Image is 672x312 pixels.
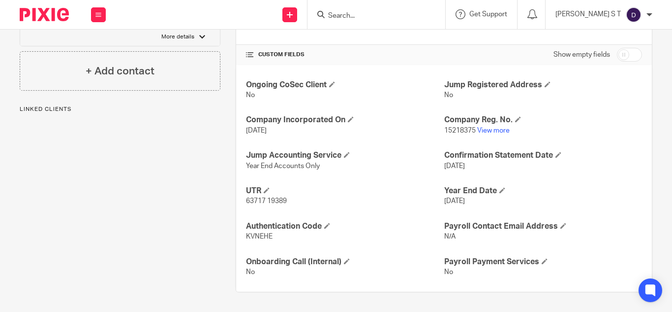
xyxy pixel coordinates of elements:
span: [DATE] [444,198,465,205]
h4: Confirmation Statement Date [444,150,642,161]
h4: Company Incorporated On [246,115,444,125]
span: No [444,269,453,276]
h4: + Add contact [86,64,154,79]
img: svg%3E [626,7,641,23]
h4: Year End Date [444,186,642,196]
h4: Company Reg. No. [444,115,642,125]
h4: UTR [246,186,444,196]
span: [DATE] [246,127,267,134]
h4: Jump Registered Address [444,80,642,90]
span: 63717 19389 [246,198,287,205]
span: Year End Accounts Only [246,163,320,170]
p: Linked clients [20,105,220,113]
span: No [444,92,453,99]
h4: Authentication Code [246,221,444,232]
span: [DATE] [444,163,465,170]
span: Get Support [469,11,507,18]
a: View more [477,127,510,134]
span: 15218375 [444,127,476,134]
h4: CUSTOM FIELDS [246,51,444,59]
label: Show empty fields [553,50,610,60]
h4: Payroll Contact Email Address [444,221,642,232]
p: More details [161,33,194,41]
h4: Jump Accounting Service [246,150,444,161]
span: N/A [444,233,456,240]
span: No [246,92,255,99]
h4: Onboarding Call (Internal) [246,257,444,267]
span: No [246,269,255,276]
h4: Payroll Payment Services [444,257,642,267]
img: Pixie [20,8,69,21]
span: KVNEHE [246,233,273,240]
p: [PERSON_NAME] S T [555,9,621,19]
h4: Ongoing CoSec Client [246,80,444,90]
input: Search [327,12,416,21]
